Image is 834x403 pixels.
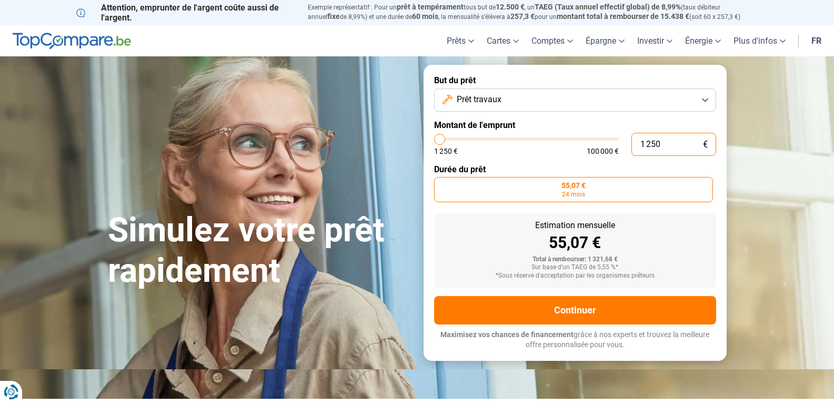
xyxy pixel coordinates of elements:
[443,264,708,271] div: Sur base d'un TAEG de 5,55 %*
[579,25,631,56] a: Épargne
[76,3,295,23] p: Attention, emprunter de l'argent coûte aussi de l'argent.
[510,12,535,21] span: 257,3 €
[557,12,689,21] span: montant total à rembourser de 15.438 €
[535,3,681,11] span: TAEG (Taux annuel effectif global) de 8,99%
[443,235,708,251] div: 55,07 €
[434,330,716,350] p: grâce à nos experts et trouvez la meilleure offre personnalisée pour vous.
[562,191,585,198] span: 24 mois
[443,221,708,230] div: Estimation mensuelle
[703,140,708,149] span: €
[561,182,586,189] span: 55,07 €
[434,89,716,112] button: Prêt travaux
[434,164,716,174] label: Durée du prêt
[443,256,708,263] div: Total à rembourser: 1 321,68 €
[327,12,340,21] span: fixe
[412,12,438,21] span: 60 mois
[457,94,501,105] span: Prêt travaux
[805,25,828,56] a: fr
[443,272,708,280] div: *Sous réserve d'acceptation par les organismes prêteurs
[434,148,458,155] span: 1 250 €
[434,120,716,130] label: Montant de l'emprunt
[434,75,716,85] label: But du prêt
[440,330,574,339] span: Maximisez vos chances de financement
[480,25,525,56] a: Cartes
[679,25,727,56] a: Énergie
[308,3,758,22] p: Exemple représentatif : Pour un tous but de , un (taux débiteur annuel de 8,99%) et une durée de ...
[727,25,792,56] a: Plus d'infos
[587,148,619,155] span: 100 000 €
[440,25,480,56] a: Prêts
[397,3,464,11] span: prêt à tempérament
[525,25,579,56] a: Comptes
[631,25,679,56] a: Investir
[108,210,411,291] h1: Simulez votre prêt rapidement
[13,33,131,50] img: TopCompare
[434,296,716,325] button: Continuer
[496,3,525,11] span: 12.500 €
